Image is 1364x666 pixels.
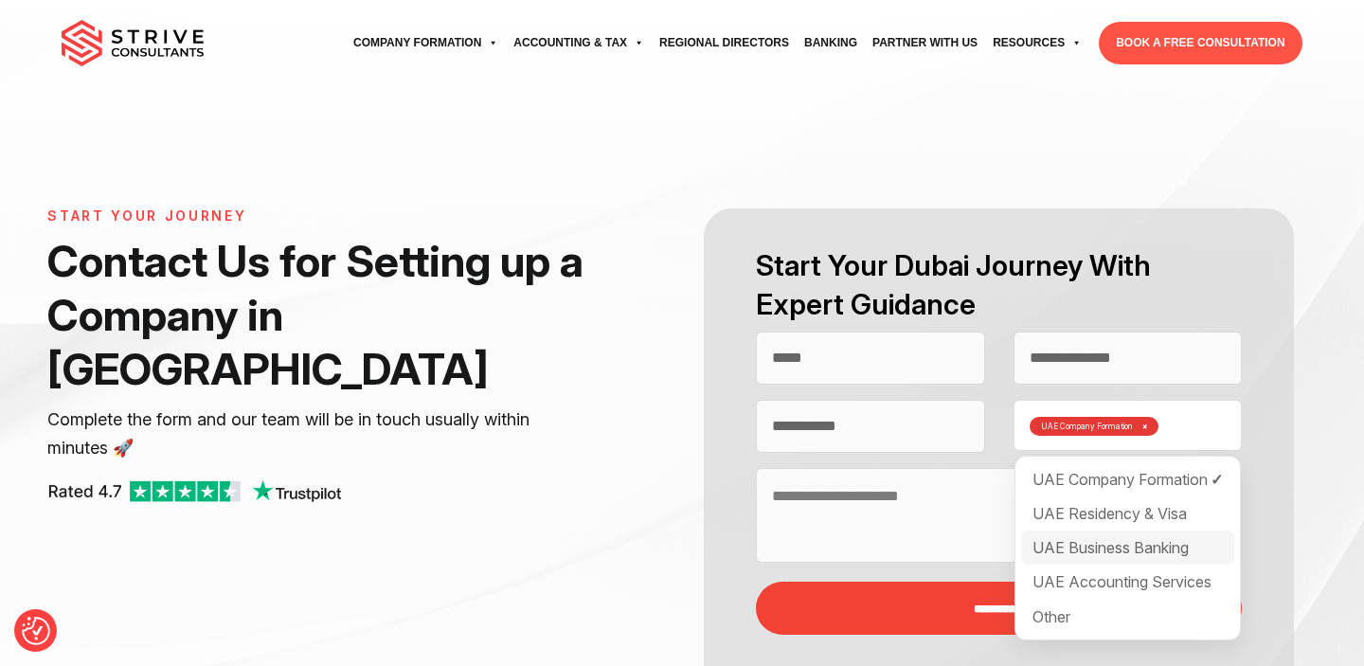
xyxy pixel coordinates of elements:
p: Complete the form and our team will be in touch usually within minutes 🚀 [47,405,593,462]
a: Partner with Us [865,17,985,69]
div: UAE Business Banking [1021,531,1234,565]
a: BOOK A FREE CONSULTATION [1099,22,1301,64]
div: UAE Company Formation [1021,462,1234,496]
button: Consent Preferences [22,617,50,645]
a: Company Formation [346,17,506,69]
button: Remove UAE Company Formation [1142,423,1147,430]
h2: Start Your Dubai Journey With Expert Guidance [756,246,1242,324]
h6: START YOUR JOURNEY [47,208,593,225]
a: Accounting & Tax [506,17,652,69]
a: Banking [797,17,865,69]
div: Other [1021,600,1234,634]
span: UAE Company Formation [1041,423,1133,430]
img: Revisit consent button [22,617,50,645]
h1: Contact Us for Setting up a Company in [GEOGRAPHIC_DATA] [47,234,593,396]
a: Regional Directors [652,17,797,69]
img: main-logo.svg [62,20,204,67]
a: Resources [985,17,1089,69]
div: UAE Accounting Services [1021,565,1234,599]
div: UAE Residency & Visa [1021,496,1234,531]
